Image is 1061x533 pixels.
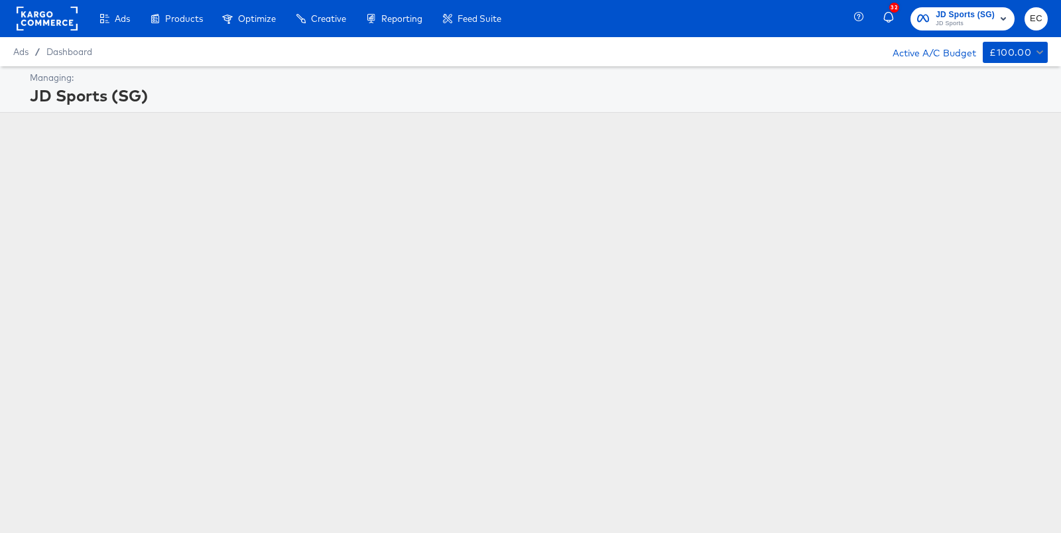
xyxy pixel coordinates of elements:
div: £100.00 [989,44,1031,61]
span: Reporting [381,13,422,24]
span: EC [1030,11,1042,27]
span: Ads [115,13,130,24]
button: JD Sports (SG)JD Sports [910,7,1015,30]
div: JD Sports (SG) [30,84,1044,107]
span: JD Sports (SG) [936,8,995,22]
button: 32 [881,6,904,32]
div: 32 [889,3,899,13]
span: Feed Suite [458,13,501,24]
div: Active A/C Budget [879,42,976,62]
span: Optimize [238,13,276,24]
div: Managing: [30,72,1044,84]
button: £100.00 [983,42,1048,63]
button: EC [1025,7,1048,30]
span: Creative [311,13,346,24]
span: / [29,46,46,57]
span: Ads [13,46,29,57]
span: JD Sports [936,19,995,29]
span: Products [165,13,203,24]
a: Dashboard [46,46,92,57]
